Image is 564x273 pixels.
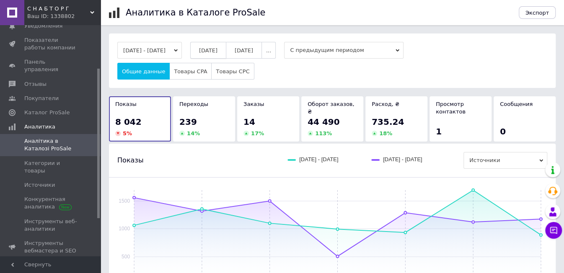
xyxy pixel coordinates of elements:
span: Показатели работы компании [24,36,78,52]
span: 0 [500,126,506,136]
text: 500 [122,254,130,260]
span: 113 % [315,130,332,136]
button: Товары CPC [211,63,254,80]
span: Инструменты веб-аналитики [24,218,78,233]
span: Уведомления [24,22,62,30]
span: Заказы [243,101,264,107]
span: ... [266,47,271,54]
span: Категории и товары [24,160,78,175]
span: Аналітика в Каталозі ProSale [24,137,78,152]
span: Отзывы [24,80,47,88]
span: 1 [436,126,442,136]
button: [DATE] [226,42,262,59]
span: 44 490 [308,117,340,127]
button: [DATE] [190,42,226,59]
span: 17 % [251,130,264,136]
span: Панель управления [24,58,78,73]
span: 18 % [379,130,392,136]
span: С предыдущим периодом [284,42,404,59]
button: ... [261,42,276,59]
span: Сообщения [500,101,533,107]
h1: Аналитика в Каталоге ProSale [126,8,265,18]
span: Оборот заказов, ₴ [308,101,354,115]
button: Общие данные [117,63,170,80]
span: 8 042 [115,117,142,127]
span: Источники [463,152,547,169]
div: Ваш ID: 1338802 [27,13,101,20]
span: Расход, ₴ [372,101,399,107]
span: 14 % [187,130,200,136]
span: 5 % [123,130,132,136]
span: [DATE] [235,47,253,54]
span: Показы [117,156,143,165]
span: С Н А Б Т О Р Г [27,5,90,13]
span: Каталог ProSale [24,109,70,116]
button: Экспорт [519,6,556,19]
span: 14 [243,117,255,127]
span: Переходы [179,101,208,107]
span: Товары CPA [174,68,207,75]
span: Общие данные [122,68,165,75]
text: 1500 [119,198,130,204]
span: Просмотр контактов [436,101,466,115]
span: Товары CPC [216,68,249,75]
span: Инструменты вебмастера и SEO [24,240,78,255]
text: 1000 [119,226,130,232]
button: Товары CPA [169,63,212,80]
span: Аналитика [24,123,55,131]
button: [DATE] - [DATE] [117,42,182,59]
span: Экспорт [525,10,549,16]
button: Чат с покупателем [545,222,562,239]
span: 735.24 [372,117,404,127]
span: [DATE] [199,47,217,54]
span: Покупатели [24,95,59,102]
span: Показы [115,101,137,107]
span: Источники [24,181,55,189]
span: Конкурентная аналитика [24,196,78,211]
span: 239 [179,117,197,127]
